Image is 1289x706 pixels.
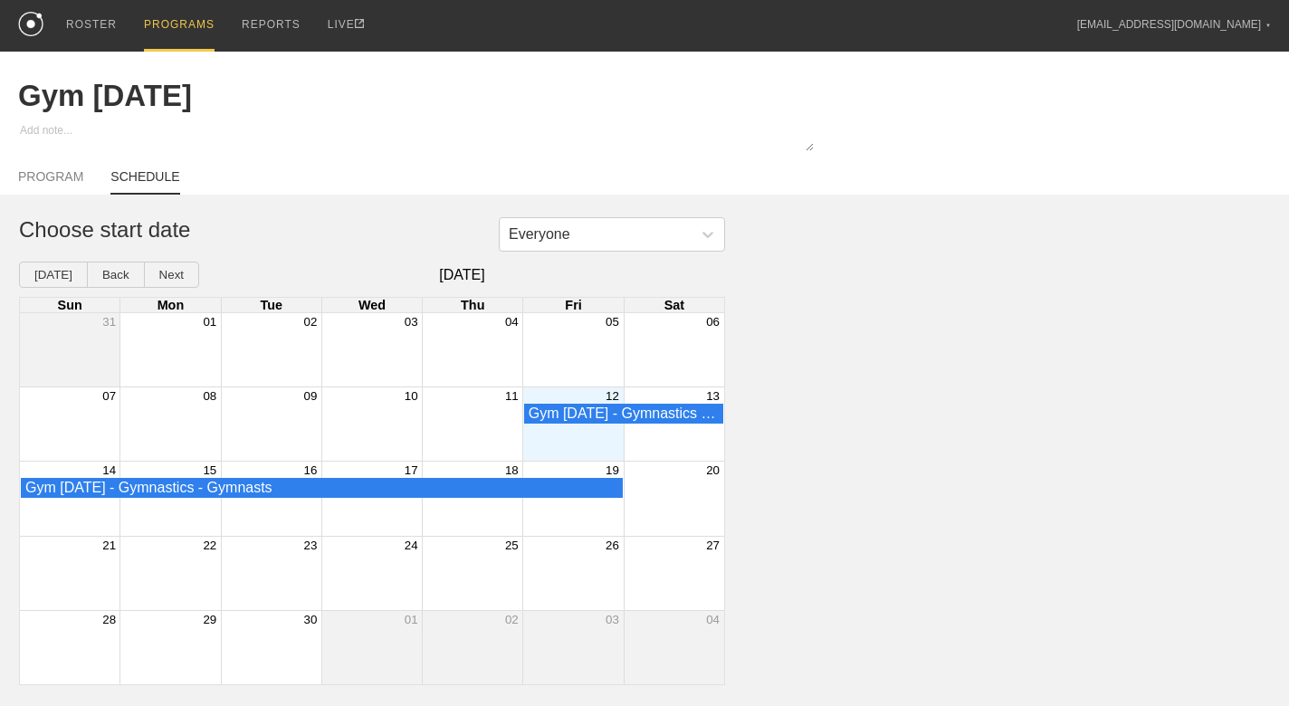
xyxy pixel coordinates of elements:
button: 04 [706,613,720,626]
button: 16 [304,463,318,477]
div: ▼ [1265,20,1271,31]
div: Everyone [509,226,570,243]
button: 08 [203,389,216,403]
button: Back [87,262,145,288]
button: 15 [203,463,216,477]
button: 03 [405,315,418,329]
button: 09 [304,389,318,403]
div: Month View [19,297,725,685]
a: SCHEDULE [110,169,179,195]
button: 05 [606,315,619,329]
span: [DATE] [199,267,725,283]
img: logo [18,12,43,36]
button: 06 [706,315,720,329]
button: 21 [102,539,116,552]
button: 03 [606,613,619,626]
button: 17 [405,463,418,477]
button: 24 [405,539,418,552]
span: Tue [260,298,282,312]
button: 13 [706,389,720,403]
iframe: Chat Widget [1198,619,1289,706]
button: 27 [706,539,720,552]
button: 14 [102,463,116,477]
span: Wed [358,298,386,312]
a: PROGRAM [18,169,83,193]
button: 30 [304,613,318,626]
button: 28 [102,613,116,626]
span: Mon [158,298,185,312]
span: Thu [461,298,484,312]
button: 22 [203,539,216,552]
span: Sun [58,298,82,312]
button: 25 [505,539,519,552]
button: 29 [203,613,216,626]
button: 02 [505,613,519,626]
button: 26 [606,539,619,552]
button: 19 [606,463,619,477]
button: 10 [405,389,418,403]
div: Gym Monday - Gymnastics - Gymnasts [25,480,618,496]
h1: Choose start date [19,217,706,243]
span: Fri [565,298,581,312]
button: 01 [203,315,216,329]
button: 11 [505,389,519,403]
div: Gym Monday - Gymnastics - Gymnasts [529,405,719,422]
button: 23 [304,539,318,552]
button: 20 [706,463,720,477]
button: 31 [102,315,116,329]
button: 04 [505,315,519,329]
span: Sat [664,298,684,312]
button: 02 [304,315,318,329]
button: 12 [606,389,619,403]
button: [DATE] [19,262,88,288]
button: 01 [405,613,418,626]
button: 18 [505,463,519,477]
button: 07 [102,389,116,403]
button: Next [144,262,199,288]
